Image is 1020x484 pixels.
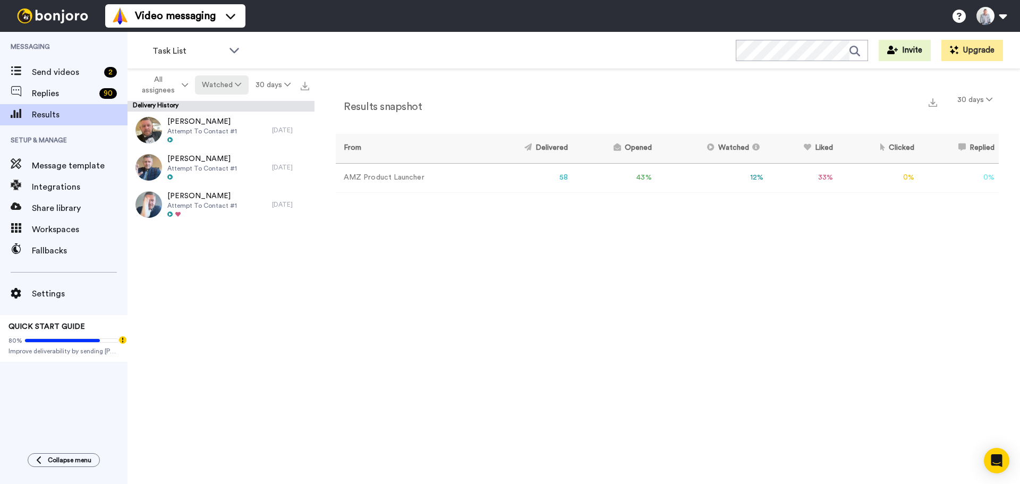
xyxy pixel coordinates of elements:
[925,94,940,109] button: Export a summary of each team member’s results that match this filter now.
[837,163,919,192] td: 0 %
[272,126,309,134] div: [DATE]
[272,200,309,209] div: [DATE]
[167,127,237,135] span: Attempt To Contact #1
[167,154,237,164] span: [PERSON_NAME]
[919,163,999,192] td: 0 %
[32,159,127,172] span: Message template
[32,181,127,193] span: Integrations
[32,223,127,236] span: Workspaces
[32,287,127,300] span: Settings
[127,101,314,112] div: Delivery History
[656,134,768,163] th: Watched
[837,134,919,163] th: Clicked
[152,45,224,57] span: Task List
[135,154,162,181] img: 98bed018-8ef1-4533-928a-56606e2cbbc8-thumb.jpg
[32,66,100,79] span: Send videos
[249,75,297,95] button: 30 days
[336,134,480,163] th: From
[8,323,85,330] span: QUICK START GUIDE
[135,9,216,23] span: Video messaging
[929,98,937,107] img: export.svg
[768,163,837,192] td: 33 %
[104,67,117,78] div: 2
[195,75,248,95] button: Watched
[167,116,237,127] span: [PERSON_NAME]
[336,101,422,113] h2: Results snapshot
[118,335,127,345] div: Tooltip anchor
[167,191,237,201] span: [PERSON_NAME]
[167,164,237,173] span: Attempt To Contact #1
[48,456,91,464] span: Collapse menu
[28,453,100,467] button: Collapse menu
[272,163,309,172] div: [DATE]
[879,40,931,61] button: Invite
[127,112,314,149] a: [PERSON_NAME]Attempt To Contact #1[DATE]
[135,117,162,143] img: 8c8d6ebb-df90-4deb-ae78-357460370a3f-thumb.jpg
[336,163,480,192] td: AMZ Product Launcher
[130,70,195,100] button: All assignees
[951,90,999,109] button: 30 days
[137,74,180,96] span: All assignees
[984,448,1009,473] div: Open Intercom Messenger
[297,77,312,93] button: Export all results that match these filters now.
[301,82,309,90] img: export.svg
[127,149,314,186] a: [PERSON_NAME]Attempt To Contact #1[DATE]
[112,7,129,24] img: vm-color.svg
[572,134,656,163] th: Opened
[656,163,768,192] td: 12 %
[13,9,92,23] img: bj-logo-header-white.svg
[32,108,127,121] span: Results
[135,191,162,218] img: 07fb9cba-a5b9-4ac8-8ce5-c5d179abfdf9-thumb.jpg
[941,40,1003,61] button: Upgrade
[919,134,999,163] th: Replied
[32,202,127,215] span: Share library
[768,134,837,163] th: Liked
[167,201,237,210] span: Attempt To Contact #1
[480,134,572,163] th: Delivered
[32,244,127,257] span: Fallbacks
[99,88,117,99] div: 90
[480,163,572,192] td: 58
[32,87,95,100] span: Replies
[127,186,314,223] a: [PERSON_NAME]Attempt To Contact #1[DATE]
[8,347,119,355] span: Improve deliverability by sending [PERSON_NAME]’s from your own email
[572,163,656,192] td: 43 %
[8,336,22,345] span: 80%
